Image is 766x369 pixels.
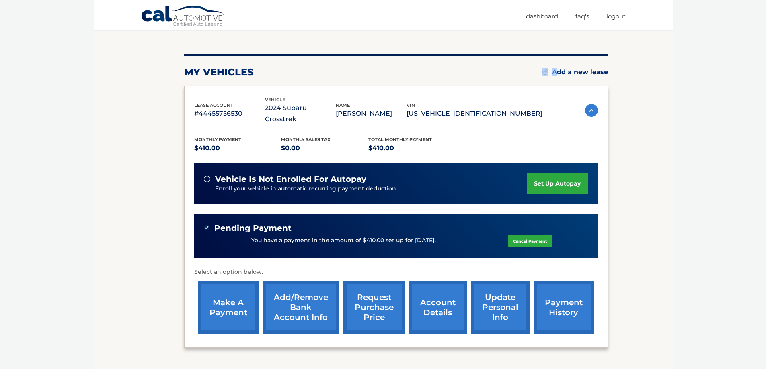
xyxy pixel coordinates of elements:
[214,223,292,233] span: Pending Payment
[198,281,259,334] a: make a payment
[251,236,436,245] p: You have a payment in the amount of $410.00 set up for [DATE].
[407,108,542,119] p: [US_VEHICLE_IDENTIFICATION_NUMBER]
[508,235,552,247] a: Cancel Payment
[407,102,415,108] span: vin
[204,176,210,182] img: alert-white.svg
[471,281,530,334] a: update personal info
[534,281,594,334] a: payment history
[606,10,626,23] a: Logout
[575,10,589,23] a: FAQ's
[281,143,368,154] p: $0.00
[194,102,233,108] span: lease account
[409,281,467,334] a: account details
[263,281,339,334] a: Add/Remove bank account info
[265,97,285,102] span: vehicle
[194,108,265,119] p: #44455756530
[368,137,432,142] span: Total Monthly Payment
[281,137,331,142] span: Monthly sales Tax
[368,143,456,154] p: $410.00
[215,174,366,184] span: vehicle is not enrolled for autopay
[265,102,336,125] p: 2024 Subaru Crosstrek
[336,102,350,108] span: name
[194,137,241,142] span: Monthly Payment
[336,108,407,119] p: [PERSON_NAME]
[184,66,254,78] h2: my vehicles
[194,267,598,277] p: Select an option below:
[542,69,548,75] img: add.svg
[527,173,588,194] a: set up autopay
[542,68,608,76] a: Add a new lease
[215,184,527,193] p: Enroll your vehicle in automatic recurring payment deduction.
[343,281,405,334] a: request purchase price
[526,10,558,23] a: Dashboard
[194,143,281,154] p: $410.00
[141,5,225,29] a: Cal Automotive
[204,225,209,230] img: check-green.svg
[585,104,598,117] img: accordion-active.svg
